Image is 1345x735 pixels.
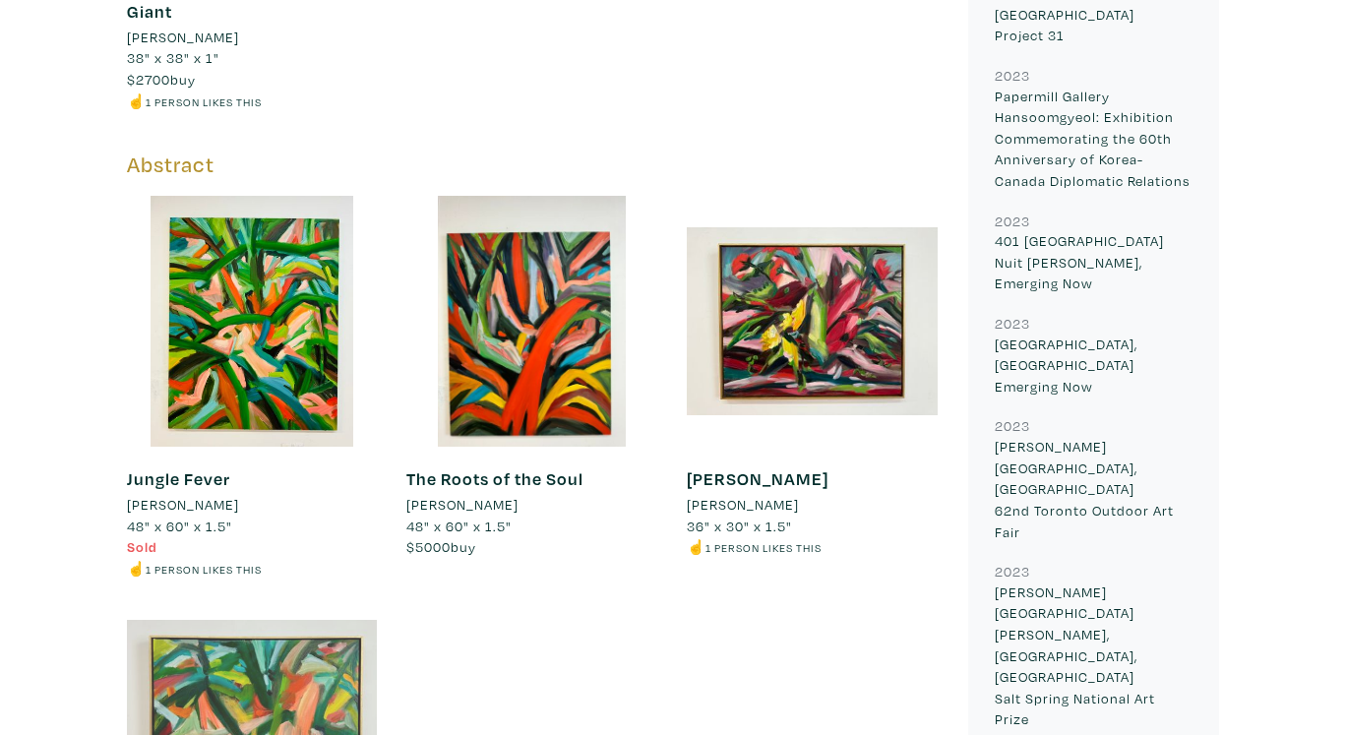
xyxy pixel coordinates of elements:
li: ☝️ [687,536,938,558]
small: 2023 [995,562,1030,581]
a: Jungle Fever [127,467,230,490]
span: $2700 [127,70,170,89]
li: [PERSON_NAME] [127,494,239,516]
li: ☝️ [127,91,378,112]
li: [PERSON_NAME] [406,494,519,516]
a: [PERSON_NAME] [687,494,938,516]
li: [PERSON_NAME] [687,494,799,516]
small: 2023 [995,416,1030,435]
p: [GEOGRAPHIC_DATA], [GEOGRAPHIC_DATA] Emerging Now [995,334,1192,398]
a: [PERSON_NAME] [127,494,378,516]
small: 2023 [995,212,1030,230]
li: [PERSON_NAME] [127,27,239,48]
span: Sold [127,537,157,556]
span: 48" x 60" x 1.5" [127,517,232,535]
a: [PERSON_NAME] [127,27,378,48]
li: ☝️ [127,558,378,580]
span: 48" x 60" x 1.5" [406,517,512,535]
p: [GEOGRAPHIC_DATA] Project 31 [995,4,1192,46]
small: 2023 [995,314,1030,333]
span: buy [127,70,196,89]
span: buy [406,537,476,556]
p: 401 [GEOGRAPHIC_DATA] Nuit [PERSON_NAME], Emerging Now [995,230,1192,294]
p: Papermill Gallery Hansoomgyeol: Exhibition Commemorating the 60th Anniversary of Korea-Canada Dip... [995,86,1192,192]
h5: Abstract [127,152,939,178]
a: [PERSON_NAME] [406,494,657,516]
p: [PERSON_NAME][GEOGRAPHIC_DATA][PERSON_NAME], [GEOGRAPHIC_DATA], [GEOGRAPHIC_DATA] Salt Spring Nat... [995,582,1192,730]
small: 2023 [995,66,1030,85]
small: 1 person likes this [705,540,822,555]
a: The Roots of the Soul [406,467,583,490]
small: 1 person likes this [146,94,262,109]
span: 38" x 38" x 1" [127,48,219,67]
span: $5000 [406,537,451,556]
p: [PERSON_NAME][GEOGRAPHIC_DATA], [GEOGRAPHIC_DATA] 62nd Toronto Outdoor Art Fair [995,436,1192,542]
span: 36" x 30" x 1.5" [687,517,792,535]
small: 1 person likes this [146,562,262,577]
a: [PERSON_NAME] [687,467,828,490]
